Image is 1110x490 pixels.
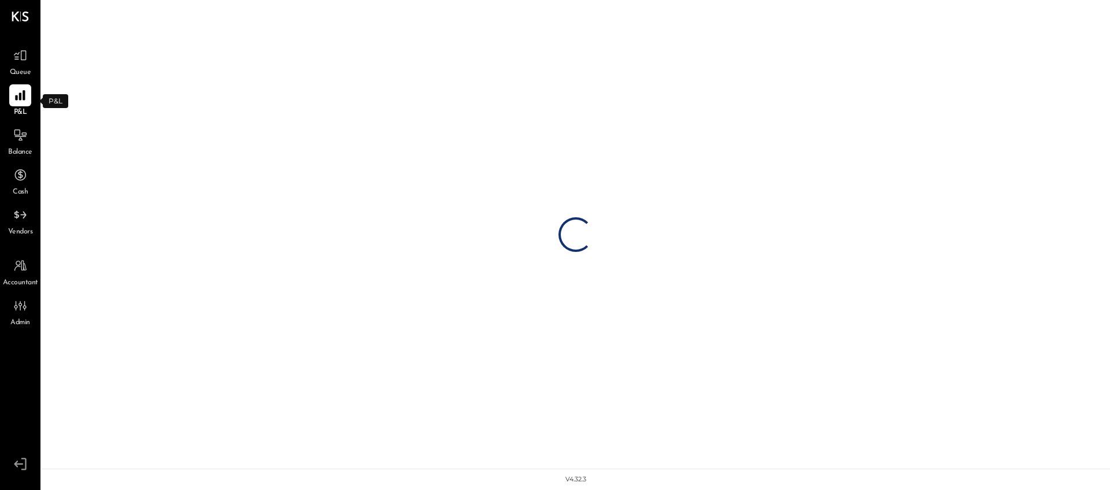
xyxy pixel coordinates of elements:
[8,147,32,158] span: Balance
[565,475,586,484] div: v 4.32.3
[13,187,28,198] span: Cash
[8,227,33,237] span: Vendors
[1,255,40,288] a: Accountant
[10,318,30,328] span: Admin
[1,204,40,237] a: Vendors
[1,295,40,328] a: Admin
[1,84,40,118] a: P&L
[43,94,68,108] div: P&L
[1,44,40,78] a: Queue
[1,164,40,198] a: Cash
[14,107,27,118] span: P&L
[10,68,31,78] span: Queue
[1,124,40,158] a: Balance
[3,278,38,288] span: Accountant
